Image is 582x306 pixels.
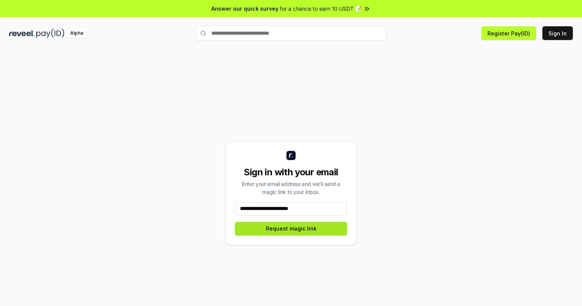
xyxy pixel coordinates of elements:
span: for a chance to earn 10 USDT 📝 [280,5,362,13]
div: Enter your email address and we’ll send a magic link to your inbox. [235,180,347,196]
img: logo_small [286,151,296,160]
img: pay_id [36,29,64,38]
button: Sign In [542,26,573,40]
div: Sign in with your email [235,166,347,178]
button: Register Pay(ID) [481,26,536,40]
img: reveel_dark [9,29,35,38]
span: Answer our quick survey [211,5,278,13]
button: Request magic link [235,222,347,236]
div: Alpha [66,29,87,38]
